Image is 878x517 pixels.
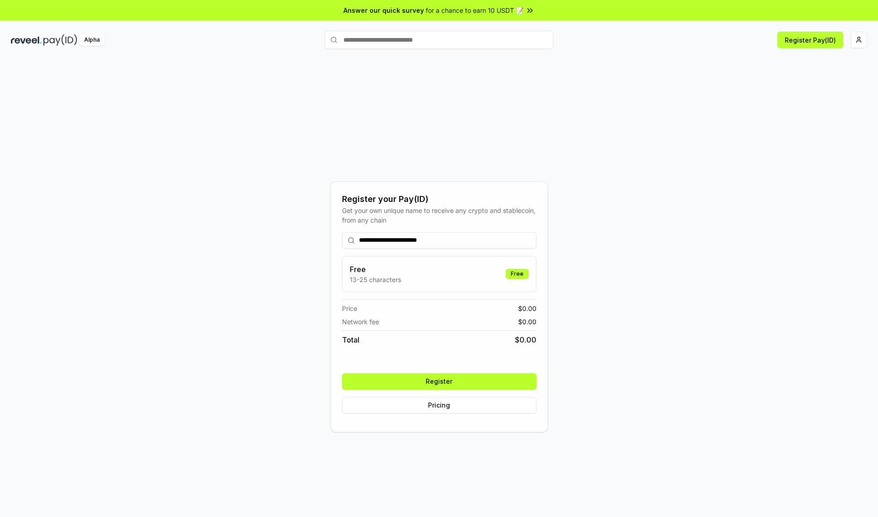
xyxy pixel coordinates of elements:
[350,275,401,284] p: 13-25 characters
[342,334,359,345] span: Total
[342,304,357,313] span: Price
[342,317,379,327] span: Network fee
[342,373,536,390] button: Register
[342,206,536,225] div: Get your own unique name to receive any crypto and stablecoin, from any chain
[515,334,536,345] span: $ 0.00
[43,34,77,46] img: pay_id
[518,317,536,327] span: $ 0.00
[79,34,105,46] div: Alpha
[777,32,843,48] button: Register Pay(ID)
[506,269,529,279] div: Free
[342,193,536,206] div: Register your Pay(ID)
[343,5,424,15] span: Answer our quick survey
[426,5,524,15] span: for a chance to earn 10 USDT 📝
[11,34,42,46] img: reveel_dark
[342,397,536,414] button: Pricing
[518,304,536,313] span: $ 0.00
[350,264,401,275] h3: Free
